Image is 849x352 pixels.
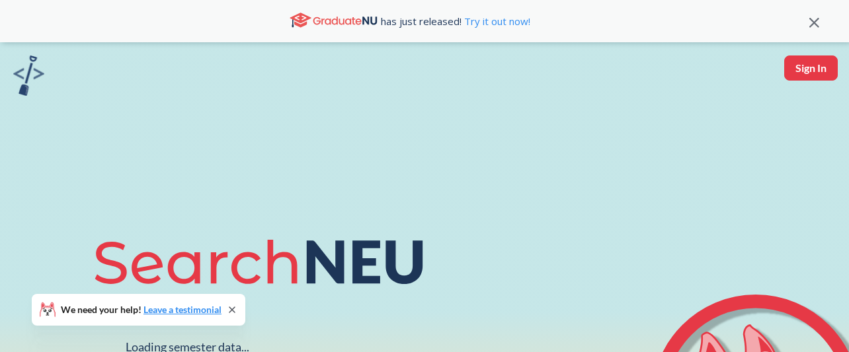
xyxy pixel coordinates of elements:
img: sandbox logo [13,55,44,96]
a: Leave a testimonial [143,304,222,315]
span: We need your help! [61,305,222,314]
a: Try it out now! [462,15,530,28]
button: Sign In [784,55,838,81]
a: sandbox logo [13,55,44,100]
span: has just released! [381,14,530,28]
